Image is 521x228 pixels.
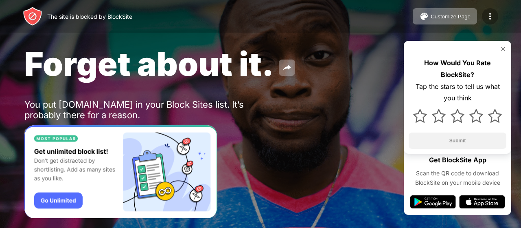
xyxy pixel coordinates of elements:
img: header-logo.svg [23,7,42,26]
img: share.svg [282,63,292,73]
span: Forget about it. [24,44,274,84]
img: star.svg [413,109,427,123]
img: star.svg [469,109,483,123]
div: You put [DOMAIN_NAME] in your Block Sites list. It’s probably there for a reason. [24,99,276,120]
div: Customize Page [431,13,471,20]
div: How Would You Rate BlockSite? [409,57,506,81]
div: The site is blocked by BlockSite [47,13,132,20]
button: Customize Page [413,8,477,24]
button: Submit [409,133,506,149]
img: star.svg [488,109,502,123]
img: menu-icon.svg [485,11,495,21]
img: star.svg [451,109,464,123]
img: star.svg [432,109,446,123]
div: Tap the stars to tell us what you think [409,81,506,104]
img: pallet.svg [419,11,429,21]
iframe: Banner [24,125,217,219]
img: app-store.svg [459,195,505,208]
img: rate-us-close.svg [500,46,506,52]
img: google-play.svg [410,195,456,208]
